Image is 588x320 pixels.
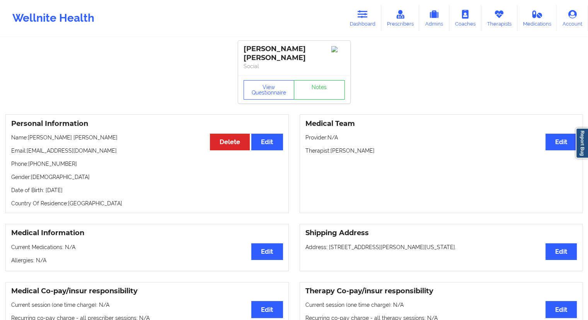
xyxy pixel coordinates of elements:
[244,80,295,100] button: View Questionnaire
[11,243,283,251] p: Current Medications: N/A
[11,287,283,296] h3: Medical Co-pay/insur responsibility
[305,243,577,251] p: Address: [STREET_ADDRESS][PERSON_NAME][US_STATE].
[251,243,283,260] button: Edit
[11,256,283,264] p: Allergies: N/A
[305,119,577,128] h3: Medical Team
[419,5,449,31] a: Admins
[449,5,481,31] a: Coaches
[244,62,345,70] p: Social
[11,186,283,194] p: Date of Birth: [DATE]
[545,243,577,260] button: Edit
[344,5,381,31] a: Dashboard
[381,5,419,31] a: Prescribers
[305,134,577,141] p: Provider: N/A
[294,80,345,100] a: Notes
[331,46,345,52] img: Image%2Fplaceholer-image.png
[11,173,283,181] p: Gender: [DEMOGRAPHIC_DATA]
[11,134,283,141] p: Name: [PERSON_NAME] [PERSON_NAME]
[481,5,517,31] a: Therapists
[545,134,577,150] button: Edit
[305,301,577,309] p: Current session (one time charge): N/A
[557,5,588,31] a: Account
[305,287,577,296] h3: Therapy Co-pay/insur responsibility
[210,134,250,150] button: Delete
[305,229,577,237] h3: Shipping Address
[11,160,283,168] p: Phone: [PHONE_NUMBER]
[11,229,283,237] h3: Medical Information
[244,45,345,62] div: [PERSON_NAME] [PERSON_NAME]
[11,147,283,155] p: Email: [EMAIL_ADDRESS][DOMAIN_NAME]
[517,5,557,31] a: Medications
[11,200,283,207] p: Country Of Residence: [GEOGRAPHIC_DATA]
[545,301,577,318] button: Edit
[11,301,283,309] p: Current session (one time charge): N/A
[11,119,283,128] h3: Personal Information
[251,134,283,150] button: Edit
[251,301,283,318] button: Edit
[576,128,588,158] a: Report Bug
[305,147,577,155] p: Therapist: [PERSON_NAME]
